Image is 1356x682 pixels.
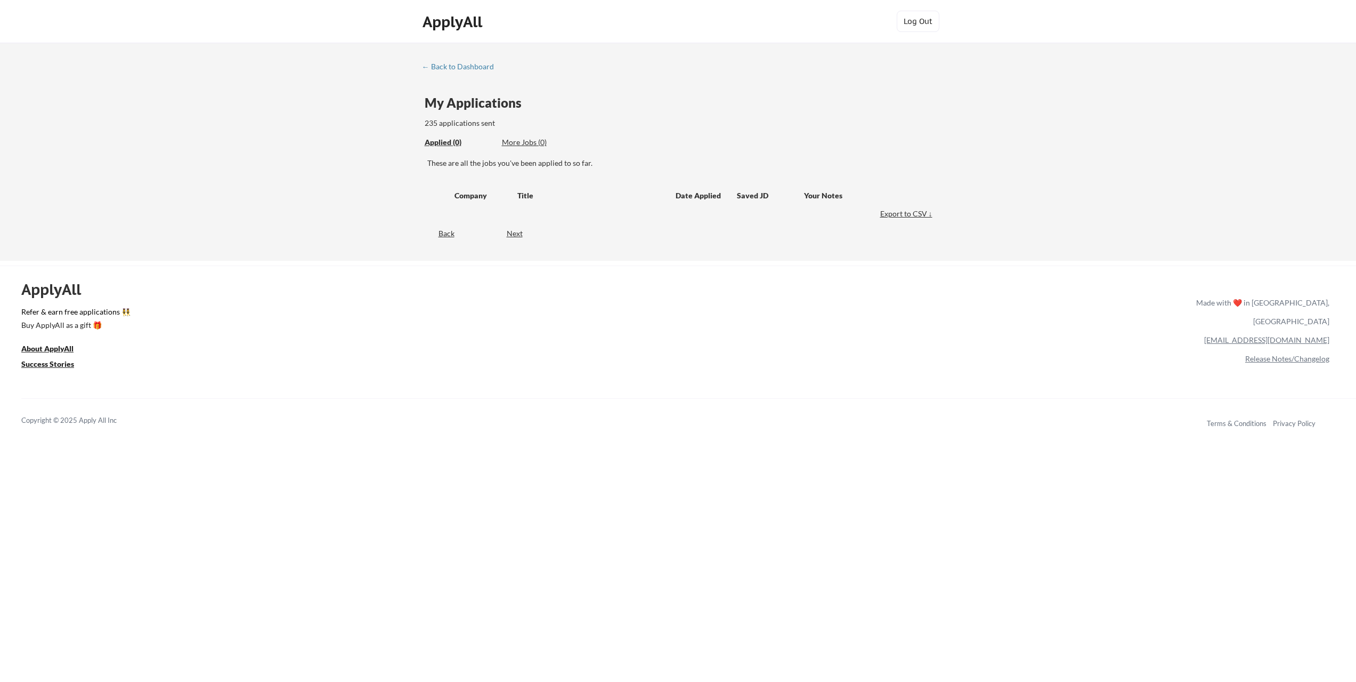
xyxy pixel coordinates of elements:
[427,158,935,169] div: These are all the jobs you've been applied to so far.
[21,358,88,372] a: Success Stories
[676,190,722,201] div: Date Applied
[425,118,631,129] div: 235 applications sent
[425,137,494,148] div: Applied (0)
[1245,354,1329,363] a: Release Notes/Changelog
[422,62,502,73] a: ← Back to Dashboard
[422,228,454,239] div: Back
[1192,293,1329,331] div: Made with ❤️ in [GEOGRAPHIC_DATA], [GEOGRAPHIC_DATA]
[880,208,935,219] div: Export to CSV ↓
[1207,419,1266,428] a: Terms & Conditions
[1273,419,1316,428] a: Privacy Policy
[21,322,128,329] div: Buy ApplyAll as a gift 🎁
[804,190,925,201] div: Your Notes
[502,137,580,148] div: These are job applications we think you'd be a good fit for, but couldn't apply you to automatica...
[517,190,665,201] div: Title
[21,319,128,333] a: Buy ApplyAll as a gift 🎁
[454,190,508,201] div: Company
[21,359,74,368] u: Success Stories
[425,137,494,148] div: These are all the jobs you've been applied to so far.
[425,97,530,109] div: My Applications
[423,13,485,31] div: ApplyAll
[502,137,580,148] div: More Jobs (0)
[737,186,804,205] div: Saved JD
[422,63,502,70] div: ← Back to Dashboard
[1204,335,1329,344] a: [EMAIL_ADDRESS][DOMAIN_NAME]
[21,344,74,353] u: About ApplyAll
[897,11,939,32] button: Log Out
[21,280,93,299] div: ApplyAll
[21,415,144,426] div: Copyright © 2025 Apply All Inc
[21,308,973,319] a: Refer & earn free applications 👯‍♀️
[507,228,535,239] div: Next
[21,343,88,356] a: About ApplyAll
